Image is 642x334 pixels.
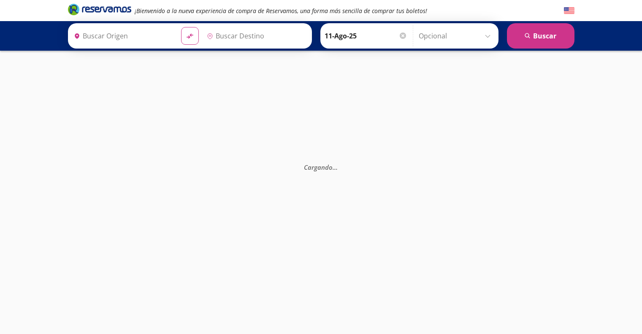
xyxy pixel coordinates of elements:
[68,3,131,16] i: Brand Logo
[68,3,131,18] a: Brand Logo
[70,25,174,46] input: Buscar Origen
[507,23,574,49] button: Buscar
[564,5,574,16] button: English
[135,7,427,15] em: ¡Bienvenido a la nueva experiencia de compra de Reservamos, una forma más sencilla de comprar tus...
[333,163,334,171] span: .
[334,163,336,171] span: .
[325,25,407,46] input: Elegir Fecha
[203,25,307,46] input: Buscar Destino
[419,25,494,46] input: Opcional
[304,163,338,171] em: Cargando
[336,163,338,171] span: .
